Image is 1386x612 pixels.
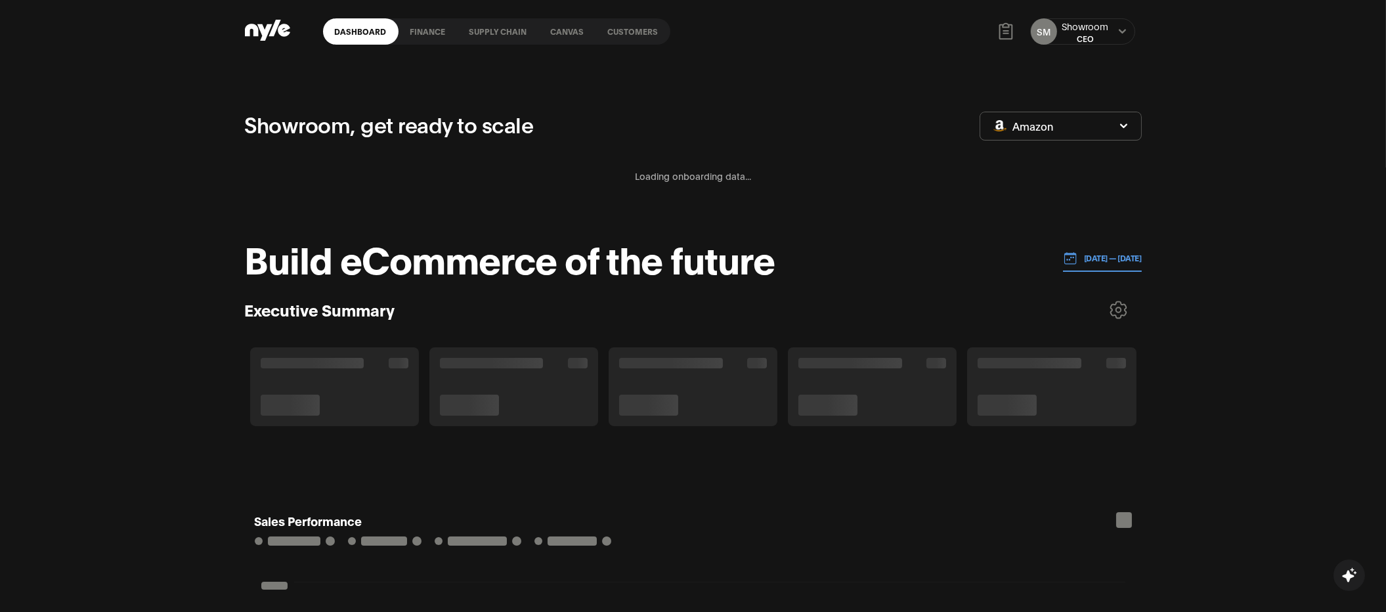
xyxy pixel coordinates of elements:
[245,153,1142,199] div: Loading onboarding data...
[458,18,539,45] a: Supply chain
[245,238,775,278] h1: Build eCommerce of the future
[539,18,596,45] a: Canvas
[1062,33,1109,44] div: CEO
[255,512,362,530] h1: Sales Performance
[323,18,399,45] a: Dashboard
[1077,252,1142,264] p: [DATE] — [DATE]
[245,299,395,320] h3: Executive Summary
[1062,20,1109,33] div: Showroom
[1013,119,1054,133] span: Amazon
[1063,251,1077,265] img: 01.01.24 — 07.01.24
[399,18,458,45] a: finance
[1031,18,1057,45] button: SM
[245,108,534,140] p: Showroom, get ready to scale
[993,120,1007,131] img: Amazon
[1063,245,1142,272] button: [DATE] — [DATE]
[596,18,670,45] a: Customers
[980,112,1142,141] button: Amazon
[1062,20,1109,44] button: ShowroomCEO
